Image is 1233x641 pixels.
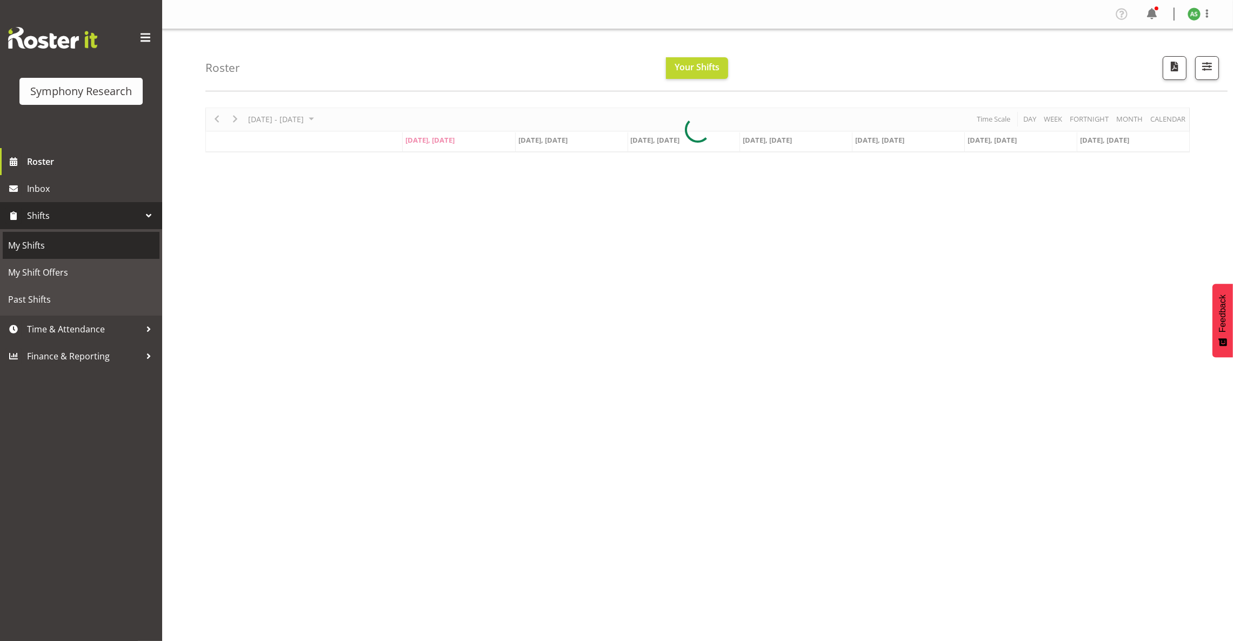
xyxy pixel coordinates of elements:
[27,208,141,224] span: Shifts
[3,286,159,313] a: Past Shifts
[8,264,154,281] span: My Shift Offers
[1212,284,1233,357] button: Feedback - Show survey
[27,348,141,364] span: Finance & Reporting
[666,57,728,79] button: Your Shifts
[30,83,132,99] div: Symphony Research
[27,321,141,337] span: Time & Attendance
[3,232,159,259] a: My Shifts
[8,237,154,253] span: My Shifts
[205,62,240,74] h4: Roster
[3,259,159,286] a: My Shift Offers
[1218,295,1228,332] span: Feedback
[675,61,719,73] span: Your Shifts
[27,181,157,197] span: Inbox
[8,27,97,49] img: Rosterit website logo
[8,291,154,308] span: Past Shifts
[1195,56,1219,80] button: Filter Shifts
[1163,56,1187,80] button: Download a PDF of the roster according to the set date range.
[27,153,157,170] span: Roster
[1188,8,1201,21] img: ange-steiger11422.jpg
